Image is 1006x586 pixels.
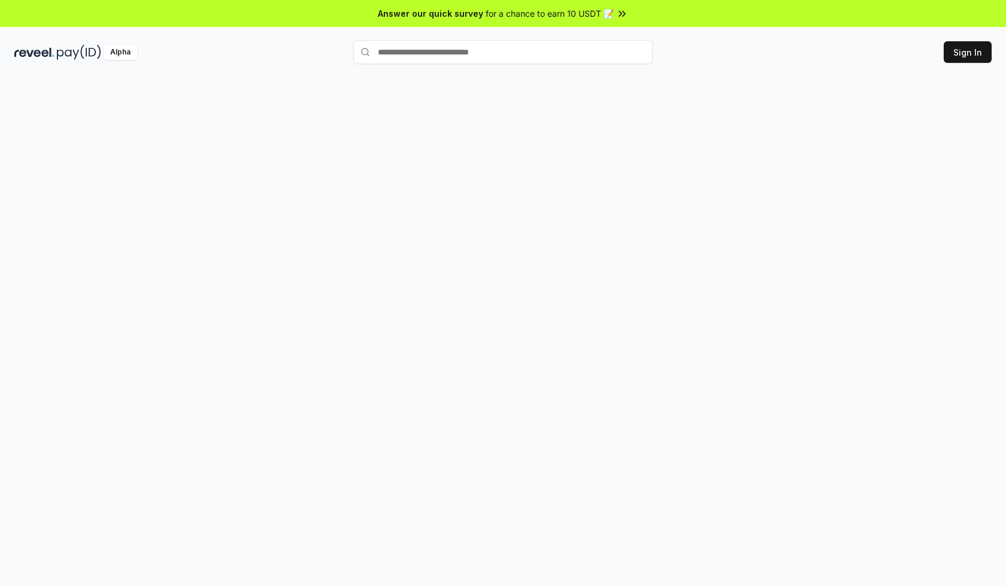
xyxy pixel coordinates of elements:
[104,45,137,60] div: Alpha
[14,45,54,60] img: reveel_dark
[57,45,101,60] img: pay_id
[486,7,614,20] span: for a chance to earn 10 USDT 📝
[944,41,992,63] button: Sign In
[378,7,483,20] span: Answer our quick survey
